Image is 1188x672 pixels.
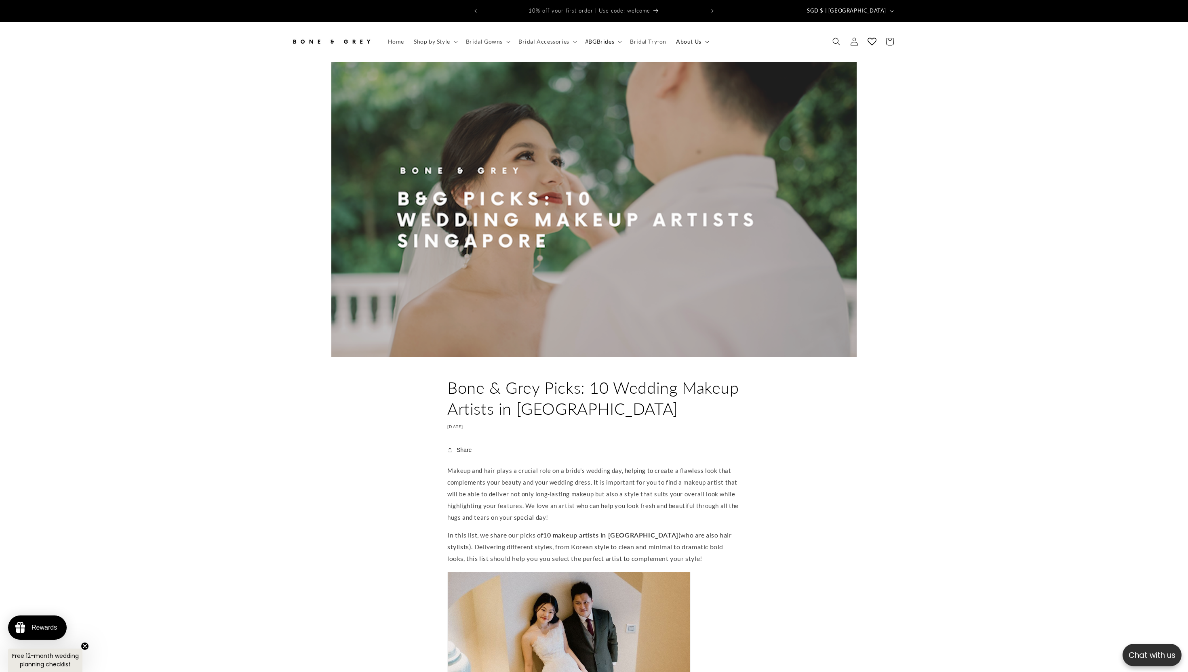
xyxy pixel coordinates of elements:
span: Shop by Style [414,38,450,45]
span: Home [388,38,404,45]
span: #BGBrides [585,38,614,45]
span: About Us [676,38,701,45]
time: [DATE] [447,424,463,429]
span: SGD $ | [GEOGRAPHIC_DATA] [807,7,886,15]
summary: #BGBrides [580,33,625,50]
span: Makeup and hair plays a crucial role on a bride's wedding day, helping to create a flawless look ... [447,467,739,521]
button: Next announcement [704,3,721,19]
img: Bone and Grey Bridal [291,33,372,50]
a: Bridal Try-on [625,33,671,50]
a: Home [383,33,409,50]
button: Share [447,441,474,459]
span: Free 12-month wedding planning checklist [12,652,79,668]
button: SGD $ | [GEOGRAPHIC_DATA] [802,3,897,19]
span: 10% off your first order | Use code: welcome [529,7,650,14]
summary: About Us [671,33,712,50]
span: Bridal Accessories [518,38,569,45]
a: Bone and Grey Bridal [288,30,375,54]
button: Close teaser [81,642,89,650]
span: Bridal Gowns [466,38,503,45]
p: Chat with us [1123,649,1182,661]
img: Bone and Grey | 10 Wedding makeup artists | Singapore [331,62,857,357]
button: Previous announcement [467,3,484,19]
button: Open chatbox [1123,644,1182,666]
h1: Bone & Grey Picks: 10 Wedding Makeup Artists in [GEOGRAPHIC_DATA] [447,377,741,419]
div: Free 12-month wedding planning checklistClose teaser [8,649,82,672]
span: Bridal Try-on [630,38,666,45]
span: In this list, we share our picks of (who are also hair stylists). Delivering different styles, fr... [447,531,732,562]
strong: 10 makeup artists in [GEOGRAPHIC_DATA] [543,531,678,539]
summary: Shop by Style [409,33,461,50]
summary: Search [828,33,845,50]
summary: Bridal Accessories [514,33,580,50]
div: Rewards [32,624,57,631]
summary: Bridal Gowns [461,33,514,50]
